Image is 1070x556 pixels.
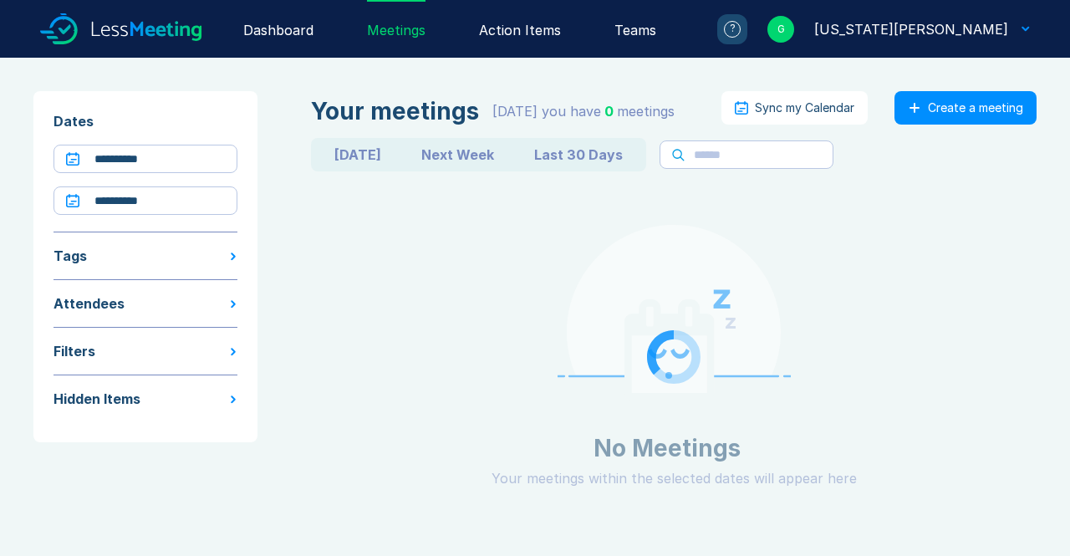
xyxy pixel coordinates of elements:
div: Tags [53,246,87,266]
a: ? [697,14,747,44]
button: Last 30 Days [514,141,643,168]
div: Filters [53,341,95,361]
button: Next Week [401,141,514,168]
div: Attendees [53,293,125,314]
div: Dates [53,111,237,131]
div: [DATE] you have meeting s [492,101,675,121]
button: Create a meeting [894,91,1037,125]
div: Create a meeting [928,101,1023,115]
div: Your meetings [311,98,479,125]
div: Hidden Items [53,389,140,409]
span: 0 [604,103,614,120]
button: [DATE] [314,141,401,168]
div: Sync my Calendar [755,101,854,115]
div: Georgia Kellie [814,19,1008,39]
div: ? [724,21,741,38]
button: Sync my Calendar [721,91,868,125]
div: G [767,16,794,43]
